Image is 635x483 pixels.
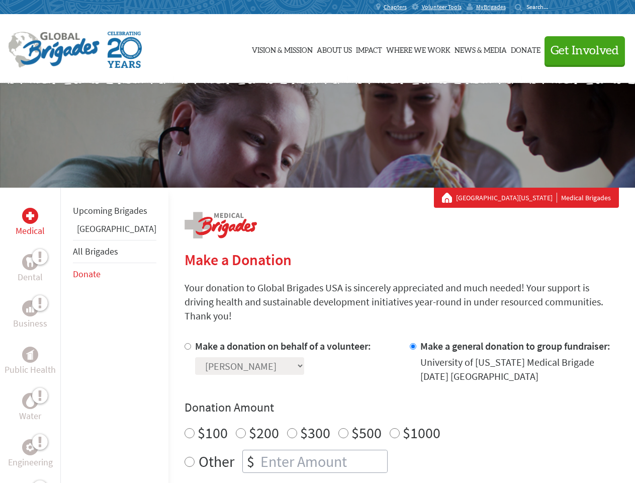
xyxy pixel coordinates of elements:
[73,240,156,263] li: All Brigades
[26,257,34,267] img: Dental
[198,423,228,442] label: $100
[252,24,313,74] a: Vision & Mission
[18,254,43,284] a: DentalDental
[476,3,506,11] span: MyBrigades
[26,395,34,407] img: Water
[13,316,47,331] p: Business
[317,24,352,74] a: About Us
[8,455,53,469] p: Engineering
[19,393,41,423] a: WaterWater
[22,208,38,224] div: Medical
[18,270,43,284] p: Dental
[26,212,34,220] img: Medical
[22,439,38,455] div: Engineering
[22,300,38,316] div: Business
[26,304,34,312] img: Business
[22,347,38,363] div: Public Health
[185,251,619,269] h2: Make a Donation
[77,223,156,234] a: [GEOGRAPHIC_DATA]
[420,355,619,383] div: University of [US_STATE] Medical Brigade [DATE] [GEOGRAPHIC_DATA]
[386,24,450,74] a: Where We Work
[185,212,257,238] img: logo-medical.png
[73,222,156,240] li: Panama
[195,340,371,352] label: Make a donation on behalf of a volunteer:
[300,423,330,442] label: $300
[26,350,34,360] img: Public Health
[73,205,147,216] a: Upcoming Brigades
[420,340,610,352] label: Make a general donation to group fundraiser:
[356,24,382,74] a: Impact
[403,423,440,442] label: $1000
[5,363,56,377] p: Public Health
[511,24,540,74] a: Donate
[551,45,619,57] span: Get Involved
[249,423,279,442] label: $200
[243,450,258,472] div: $
[73,200,156,222] li: Upcoming Brigades
[442,193,611,203] div: Medical Brigades
[185,281,619,323] p: Your donation to Global Brigades USA is sincerely appreciated and much needed! Your support is dr...
[456,193,557,203] a: [GEOGRAPHIC_DATA][US_STATE]
[8,32,100,68] img: Global Brigades Logo
[13,300,47,331] a: BusinessBusiness
[199,450,234,473] label: Other
[351,423,382,442] label: $500
[5,347,56,377] a: Public HealthPublic Health
[455,24,507,74] a: News & Media
[22,254,38,270] div: Dental
[16,224,45,238] p: Medical
[19,409,41,423] p: Water
[108,32,142,68] img: Global Brigades Celebrating 20 Years
[384,3,407,11] span: Chapters
[8,439,53,469] a: EngineeringEngineering
[526,3,555,11] input: Search...
[422,3,462,11] span: Volunteer Tools
[545,36,625,65] button: Get Involved
[258,450,387,472] input: Enter Amount
[73,263,156,285] li: Donate
[185,399,619,416] h4: Donation Amount
[26,443,34,451] img: Engineering
[73,246,118,257] a: All Brigades
[73,268,101,280] a: Donate
[16,208,45,238] a: MedicalMedical
[22,393,38,409] div: Water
